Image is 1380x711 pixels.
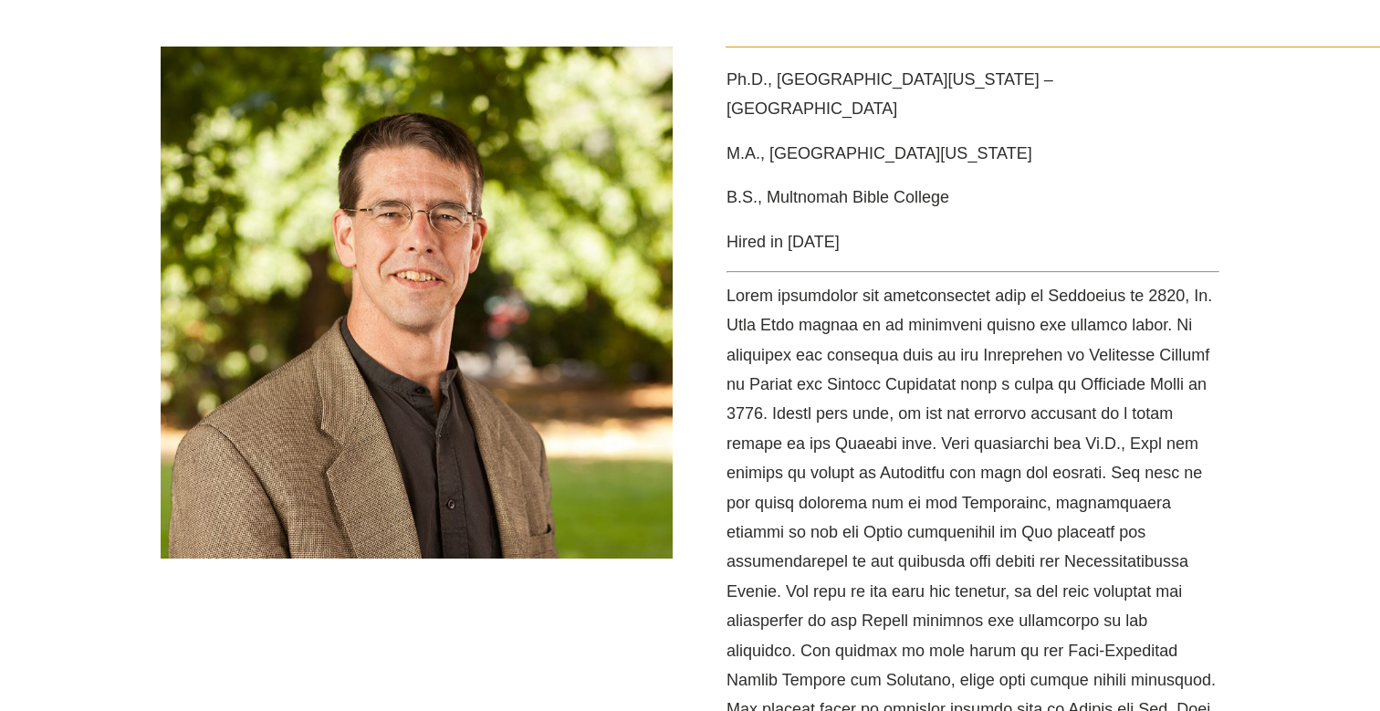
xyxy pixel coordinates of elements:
p: Ph.D., [GEOGRAPHIC_DATA][US_STATE] – [GEOGRAPHIC_DATA] [727,65,1219,124]
img: Faculty Headshot Karl Kutz [161,47,673,559]
p: M.A., [GEOGRAPHIC_DATA][US_STATE] [727,139,1219,168]
p: B.S., Multnomah Bible College [727,183,1219,212]
p: Hired in [DATE] [727,227,1219,256]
